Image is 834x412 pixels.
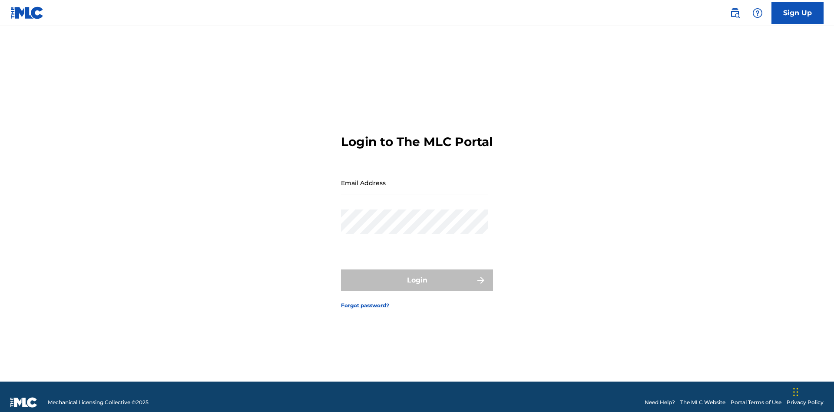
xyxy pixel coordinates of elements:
div: Help [749,4,766,22]
a: Public Search [726,4,744,22]
h3: Login to The MLC Portal [341,134,493,150]
a: Need Help? [645,399,675,406]
img: search [730,8,740,18]
img: MLC Logo [10,7,44,19]
span: Mechanical Licensing Collective © 2025 [48,399,149,406]
a: Forgot password? [341,302,389,309]
img: help [752,8,763,18]
div: Drag [793,379,798,405]
iframe: Chat Widget [791,370,834,412]
a: The MLC Website [680,399,725,406]
a: Sign Up [771,2,824,24]
img: logo [10,397,37,408]
a: Privacy Policy [787,399,824,406]
a: Portal Terms of Use [731,399,781,406]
